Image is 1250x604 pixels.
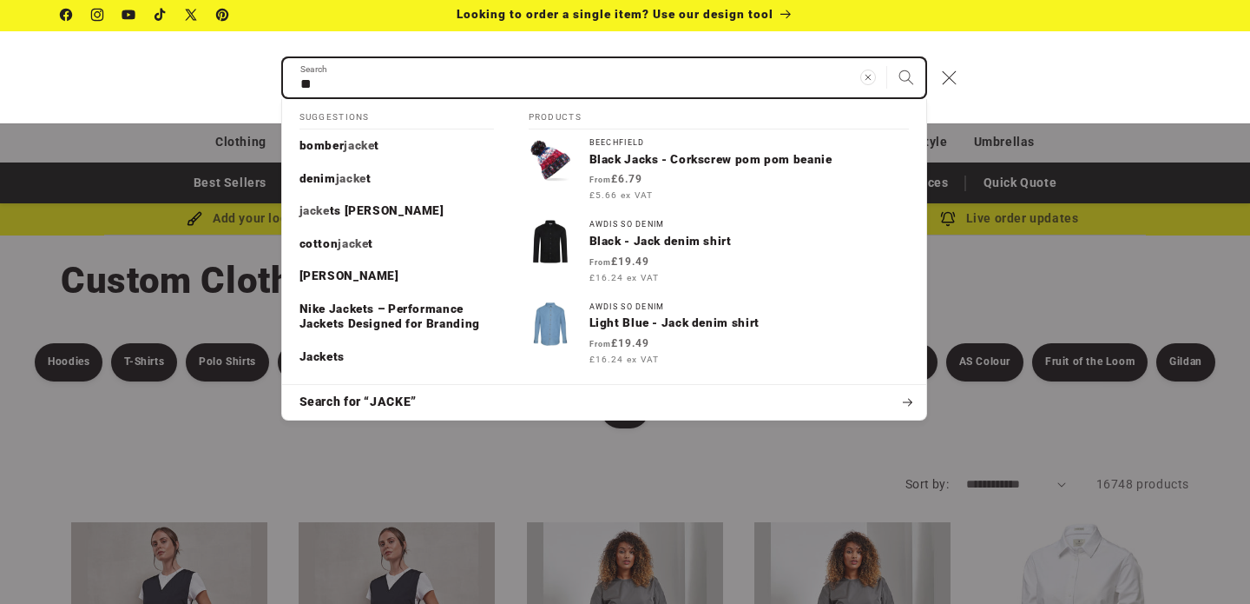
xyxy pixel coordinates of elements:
[282,163,511,196] a: denim jacket
[511,211,926,293] a: AWDis So DenimBlack - Jack denim shirt From£19.49 £16.24 ex VAT
[299,99,494,130] h2: Suggestions
[589,302,909,312] div: AWDis So Denim
[282,260,511,293] a: [PERSON_NAME]
[282,341,511,374] a: Jackets
[589,234,909,249] p: Black - Jack denim shirt
[589,340,611,348] span: From
[282,293,511,341] a: Nike Jackets – Performance Jackets Designed for Branding
[299,138,345,152] span: bomber
[282,195,511,228] a: jackets stanley stella
[1163,521,1250,604] iframe: Chat Widget
[299,203,444,219] p: jackets stanley stella
[849,58,887,96] button: Clear search term
[931,58,969,96] button: Close
[511,294,926,375] a: AWDis So DenimLight Blue - Jack denim shirt From£19.49 £16.24 ex VAT
[338,236,368,250] mark: jacke
[457,7,773,21] span: Looking to order a single item? Use our design tool
[282,228,511,261] a: cotton jacket
[511,129,926,211] a: BeechfieldBlack Jacks - Corkscrew pom pom beanie From£6.79 £5.66 ex VAT
[299,302,494,332] p: Nike Jackets – Performance Jackets Designed for Branding
[589,271,659,284] span: £16.24 ex VAT
[368,236,373,250] span: t
[299,236,374,252] p: cotton jacket
[529,138,572,182] img: Corkscrew pom pom beanie
[529,99,909,130] h2: Products
[330,203,444,217] span: ts [PERSON_NAME]
[589,353,659,366] span: £16.24 ex VAT
[299,394,417,411] span: Search for “JACKE”
[589,138,909,148] div: Beechfield
[589,152,909,168] p: Black Jacks - Corkscrew pom pom beanie
[589,173,642,185] strong: £6.79
[299,171,372,187] p: denim jacket
[589,337,649,349] strong: £19.49
[336,171,366,185] mark: jacke
[887,58,925,96] button: Search
[589,189,653,202] span: £5.66 ex VAT
[589,315,909,331] p: Light Blue - Jack denim shirt
[589,176,611,184] span: From
[589,258,611,267] span: From
[529,302,572,346] img: Jack denim shirt
[299,236,339,250] span: cotton
[299,171,336,185] span: denim
[589,220,909,229] div: AWDis So Denim
[299,203,330,217] mark: jacke
[282,129,511,163] a: bomber jacket
[299,349,345,365] p: Jackets
[344,138,374,152] mark: jacke
[366,171,372,185] span: t
[374,138,379,152] span: t
[299,269,399,284] p: [PERSON_NAME]
[589,256,649,268] strong: £19.49
[529,220,572,263] img: Jack denim shirt
[299,138,380,154] p: bomber jacket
